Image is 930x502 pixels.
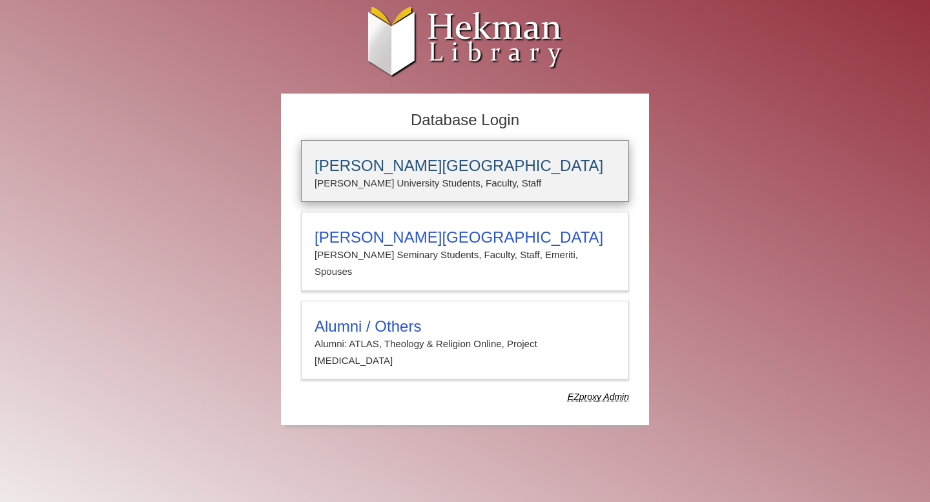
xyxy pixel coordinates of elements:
h2: Database Login [294,107,635,134]
p: [PERSON_NAME] University Students, Faculty, Staff [315,175,615,192]
p: Alumni: ATLAS, Theology & Religion Online, Project [MEDICAL_DATA] [315,336,615,370]
h3: [PERSON_NAME][GEOGRAPHIC_DATA] [315,228,615,246]
dfn: Use Alumni login [568,392,629,402]
a: [PERSON_NAME][GEOGRAPHIC_DATA][PERSON_NAME] Seminary Students, Faculty, Staff, Emeriti, Spouses [301,212,629,291]
summary: Alumni / OthersAlumni: ATLAS, Theology & Religion Online, Project [MEDICAL_DATA] [315,317,615,370]
h3: Alumni / Others [315,317,615,336]
p: [PERSON_NAME] Seminary Students, Faculty, Staff, Emeriti, Spouses [315,246,615,281]
h3: [PERSON_NAME][GEOGRAPHIC_DATA] [315,157,615,175]
a: [PERSON_NAME][GEOGRAPHIC_DATA][PERSON_NAME] University Students, Faculty, Staff [301,140,629,202]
